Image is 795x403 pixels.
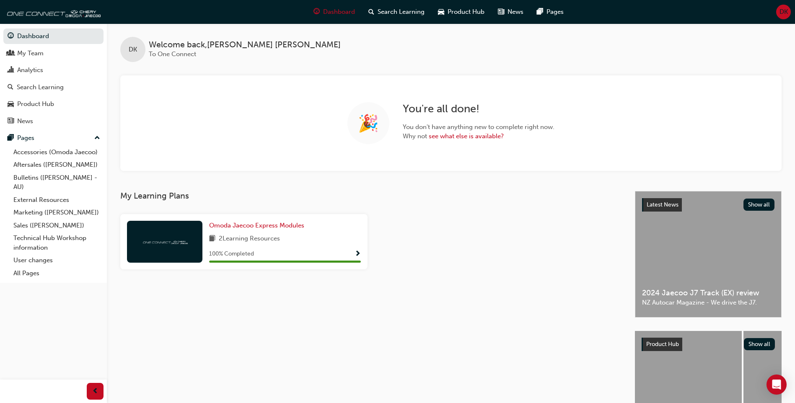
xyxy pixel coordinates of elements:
a: Product HubShow all [642,338,775,351]
img: oneconnect [142,238,188,245]
span: 100 % Completed [209,249,254,259]
span: Welcome back , [PERSON_NAME] [PERSON_NAME] [149,40,341,50]
a: Aftersales ([PERSON_NAME]) [10,158,104,171]
button: Pages [3,130,104,146]
span: Why not [403,132,554,141]
span: Pages [546,7,564,17]
span: News [508,7,523,17]
a: search-iconSearch Learning [362,3,431,21]
a: Search Learning [3,80,104,95]
span: car-icon [438,7,444,17]
a: Omoda Jaecoo Express Modules [209,221,308,230]
div: Product Hub [17,99,54,109]
a: Dashboard [3,28,104,44]
a: Analytics [3,62,104,78]
span: up-icon [94,133,100,144]
h2: You're all done! [403,102,554,116]
span: To One Connect [149,50,196,58]
span: 2024 Jaecoo J7 Track (EX) review [642,288,774,298]
div: Analytics [17,65,43,75]
span: 🎉 [358,119,379,128]
span: DK [779,7,788,17]
a: Marketing ([PERSON_NAME]) [10,206,104,219]
div: My Team [17,49,44,58]
div: Search Learning [17,83,64,92]
div: Pages [17,133,34,143]
h3: My Learning Plans [120,191,621,201]
img: oneconnect [4,3,101,20]
span: Latest News [647,201,678,208]
a: User changes [10,254,104,267]
span: 2 Learning Resources [219,234,280,244]
span: Product Hub [646,341,679,348]
a: My Team [3,46,104,61]
span: pages-icon [8,134,14,142]
span: prev-icon [92,386,98,397]
a: Technical Hub Workshop information [10,232,104,254]
span: people-icon [8,50,14,57]
span: DK [129,45,137,54]
div: News [17,116,33,126]
div: Open Intercom Messenger [767,375,787,395]
span: search-icon [8,84,13,91]
a: Product Hub [3,96,104,112]
span: Search Learning [378,7,425,17]
span: You don't have anything new to complete right now. [403,122,554,132]
a: see what else is available? [429,132,504,140]
a: All Pages [10,267,104,280]
span: car-icon [8,101,14,108]
span: Show Progress [355,251,361,258]
span: book-icon [209,234,215,244]
span: pages-icon [537,7,543,17]
span: news-icon [498,7,504,17]
span: Omoda Jaecoo Express Modules [209,222,304,229]
a: Latest NewsShow all2024 Jaecoo J7 Track (EX) reviewNZ Autocar Magazine - We drive the J7. [635,191,782,318]
a: External Resources [10,194,104,207]
a: News [3,114,104,129]
span: NZ Autocar Magazine - We drive the J7. [642,298,774,307]
a: Sales ([PERSON_NAME]) [10,219,104,232]
button: DK [776,5,791,19]
span: chart-icon [8,67,14,74]
span: Product Hub [448,7,484,17]
button: Show Progress [355,249,361,259]
a: Accessories (Omoda Jaecoo) [10,146,104,159]
span: guage-icon [8,33,14,40]
span: Dashboard [323,7,355,17]
a: pages-iconPages [530,3,570,21]
button: DashboardMy TeamAnalyticsSearch LearningProduct HubNews [3,27,104,130]
span: search-icon [368,7,374,17]
span: news-icon [8,118,14,125]
a: guage-iconDashboard [307,3,362,21]
button: Show all [743,199,775,211]
a: Latest NewsShow all [642,198,774,212]
a: car-iconProduct Hub [431,3,491,21]
span: guage-icon [313,7,320,17]
a: Bulletins ([PERSON_NAME] - AU) [10,171,104,194]
button: Show all [744,338,775,350]
a: news-iconNews [491,3,530,21]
